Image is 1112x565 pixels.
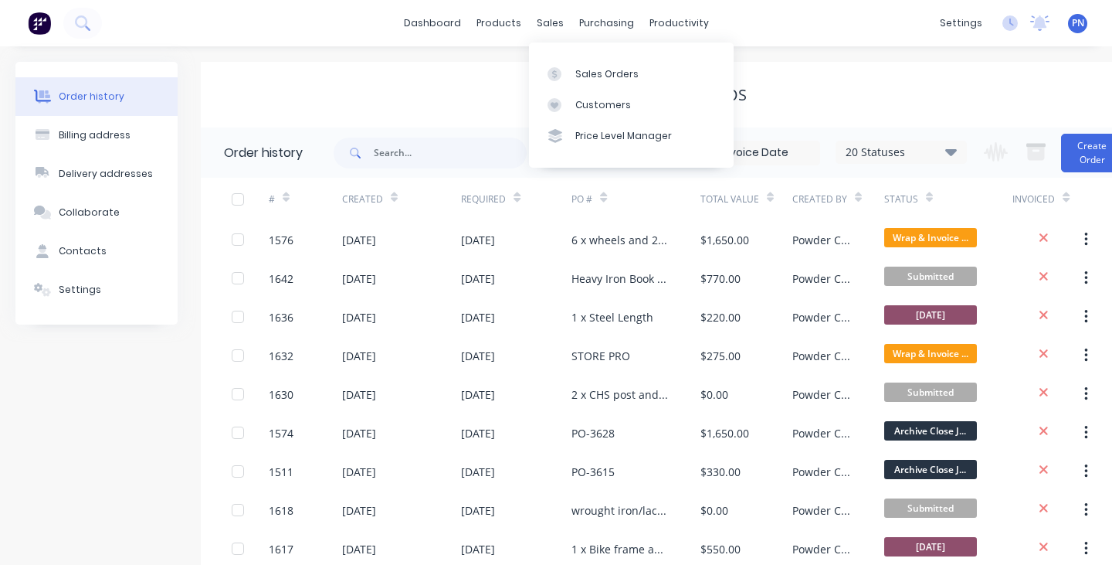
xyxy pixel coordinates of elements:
[792,348,853,364] div: Powder Crew
[571,271,670,287] div: Heavy Iron Book Press
[461,348,495,364] div: [DATE]
[700,464,741,480] div: $330.00
[269,178,342,220] div: #
[571,502,670,519] div: wrought iron/lace work/ gate and gate frame
[461,309,495,325] div: [DATE]
[700,386,728,403] div: $0.00
[575,129,672,143] div: Price Level Manager
[529,12,571,35] div: sales
[792,178,884,220] div: Created By
[59,128,131,142] div: Billing address
[884,383,977,402] span: Submitted
[342,271,376,287] div: [DATE]
[461,178,571,220] div: Required
[15,77,178,116] button: Order history
[529,58,734,89] a: Sales Orders
[269,309,293,325] div: 1636
[469,12,529,35] div: products
[224,144,303,162] div: Order history
[342,425,376,441] div: [DATE]
[396,12,469,35] a: dashboard
[884,421,977,441] span: Archive Close J...
[792,502,853,519] div: Powder Crew
[461,425,495,441] div: [DATE]
[571,464,615,480] div: PO-3615
[700,192,759,206] div: Total Value
[374,138,527,168] input: Search...
[342,348,376,364] div: [DATE]
[15,232,178,271] button: Contacts
[15,271,178,309] button: Settings
[884,537,977,556] span: [DATE]
[571,309,653,325] div: 1 x Steel Length
[269,348,293,364] div: 1632
[792,192,847,206] div: Created By
[269,271,293,287] div: 1642
[342,178,462,220] div: Created
[342,502,376,519] div: [DATE]
[1012,192,1055,206] div: Invoiced
[700,232,749,248] div: $1,650.00
[642,12,717,35] div: productivity
[884,267,977,286] span: Submitted
[461,386,495,403] div: [DATE]
[884,305,977,325] span: [DATE]
[342,386,376,403] div: [DATE]
[884,499,977,518] span: Submitted
[792,464,853,480] div: Powder Crew
[342,541,376,557] div: [DATE]
[700,271,741,287] div: $770.00
[571,178,700,220] div: PO #
[269,464,293,480] div: 1511
[571,541,670,557] div: 1 x Bike frame and assorted parts - SAND BLAST ONLY
[59,206,120,220] div: Collaborate
[700,309,741,325] div: $220.00
[571,425,615,441] div: PO-3628
[461,192,506,206] div: Required
[269,192,275,206] div: #
[342,464,376,480] div: [DATE]
[571,192,592,206] div: PO #
[59,90,124,104] div: Order history
[792,232,853,248] div: Powder Crew
[15,193,178,232] button: Collaborate
[690,141,819,165] input: Invoice Date
[461,502,495,519] div: [DATE]
[571,232,670,248] div: 6 x wheels and 2 x brackets
[700,348,741,364] div: $275.00
[700,541,741,557] div: $550.00
[884,192,918,206] div: Status
[59,167,153,181] div: Delivery addresses
[836,144,966,161] div: 20 Statuses
[884,178,1013,220] div: Status
[59,244,107,258] div: Contacts
[700,502,728,519] div: $0.00
[571,12,642,35] div: purchasing
[571,348,630,364] div: STORE PRO
[342,309,376,325] div: [DATE]
[342,232,376,248] div: [DATE]
[792,271,853,287] div: Powder Crew
[15,155,178,193] button: Delivery addresses
[15,116,178,155] button: Billing address
[269,425,293,441] div: 1574
[575,67,639,81] div: Sales Orders
[700,178,792,220] div: Total Value
[269,541,293,557] div: 1617
[884,344,977,363] span: Wrap & Invoice ...
[529,121,734,151] a: Price Level Manager
[1072,16,1084,30] span: PN
[792,386,853,403] div: Powder Crew
[884,228,977,247] span: Wrap & Invoice ...
[269,232,293,248] div: 1576
[461,464,495,480] div: [DATE]
[792,425,853,441] div: Powder Crew
[932,12,990,35] div: settings
[269,386,293,403] div: 1630
[792,309,853,325] div: Powder Crew
[884,460,977,479] span: Archive Close J...
[461,541,495,557] div: [DATE]
[571,386,670,403] div: 2 x CHS post and 12 x shs post
[1012,178,1086,220] div: Invoiced
[529,90,734,121] a: Customers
